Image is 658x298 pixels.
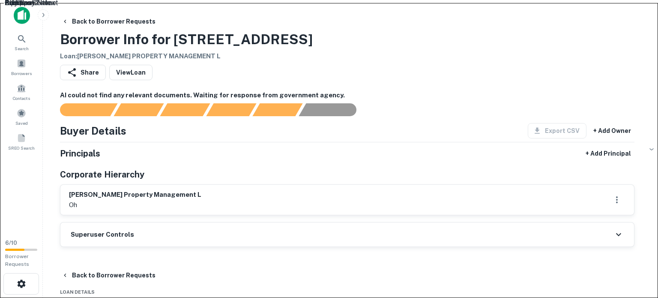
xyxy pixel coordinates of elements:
[160,103,210,116] div: Documents found, AI parsing details...
[5,253,29,267] span: Borrower Requests
[252,103,302,116] div: Principals found, still searching for contact information. This may take time...
[114,103,164,116] div: Your request is received and processing...
[60,29,313,50] h3: Borrower Info for [STREET_ADDRESS]
[615,229,658,271] iframe: Chat Widget
[206,103,256,116] div: Principals found, AI now looking for contact information...
[582,146,634,161] button: + Add Principal
[60,168,144,181] h5: Corporate Hierarchy
[5,240,17,246] span: 6 / 10
[590,123,634,138] button: + Add Owner
[60,65,106,80] button: Share
[13,95,30,102] span: Contacts
[14,7,30,24] img: capitalize-icon.png
[8,144,35,151] span: SREO Search
[69,190,201,200] h6: [PERSON_NAME] property management l
[60,90,634,100] h6: AI could not find any relevant documents. Waiting for response from government agency.
[60,51,313,61] h6: Loan : [PERSON_NAME] PROPERTY MANAGEMENT L
[71,230,134,240] h6: Superuser Controls
[58,268,159,283] button: Back to Borrower Requests
[58,14,159,29] button: Back to Borrower Requests
[60,147,100,160] h5: Principals
[60,123,126,138] h4: Buyer Details
[15,45,29,52] span: Search
[15,120,28,126] span: Saved
[109,65,153,80] a: ViewLoan
[11,70,32,77] span: Borrowers
[299,103,367,116] div: AI fulfillment process complete.
[69,200,201,210] p: oh
[50,103,114,116] div: Sending borrower request to AI...
[60,289,95,295] span: Loan Details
